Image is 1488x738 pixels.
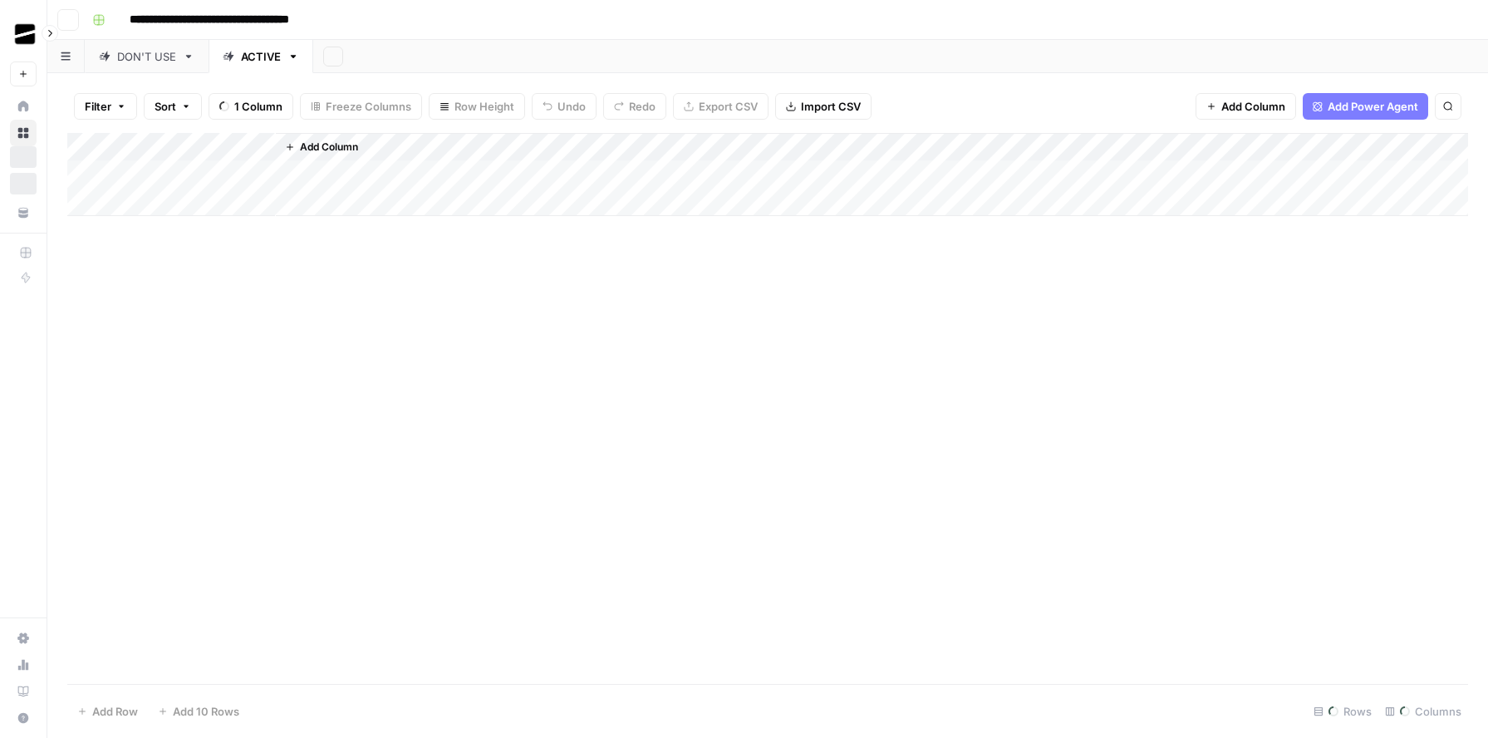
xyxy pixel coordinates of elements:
[300,140,358,155] span: Add Column
[10,678,37,705] a: Learning Hub
[801,98,861,115] span: Import CSV
[67,698,148,725] button: Add Row
[85,98,111,115] span: Filter
[10,652,37,678] a: Usage
[241,48,281,65] div: ACTIVE
[10,705,37,731] button: Help + Support
[629,98,656,115] span: Redo
[454,98,514,115] span: Row Height
[1307,698,1378,725] div: Rows
[603,93,666,120] button: Redo
[10,19,40,49] img: OGM Logo
[10,93,37,120] a: Home
[209,93,293,120] button: 1 Column
[92,703,138,720] span: Add Row
[10,13,37,55] button: Workspace: OGM
[1303,93,1428,120] button: Add Power Agent
[209,40,313,73] a: ACTIVE
[148,698,249,725] button: Add 10 Rows
[234,98,282,115] span: 1 Column
[117,48,176,65] div: DON'T USE
[173,703,239,720] span: Add 10 Rows
[775,93,872,120] button: Import CSV
[278,136,365,158] button: Add Column
[326,98,411,115] span: Freeze Columns
[673,93,769,120] button: Export CSV
[429,93,525,120] button: Row Height
[10,120,37,146] a: Browse
[74,93,137,120] button: Filter
[557,98,586,115] span: Undo
[1196,93,1296,120] button: Add Column
[144,93,202,120] button: Sort
[1378,698,1468,725] div: Columns
[1221,98,1285,115] span: Add Column
[1328,98,1418,115] span: Add Power Agent
[155,98,176,115] span: Sort
[10,625,37,652] a: Settings
[85,40,209,73] a: DON'T USE
[532,93,597,120] button: Undo
[699,98,758,115] span: Export CSV
[300,93,422,120] button: Freeze Columns
[10,199,37,226] a: Your Data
